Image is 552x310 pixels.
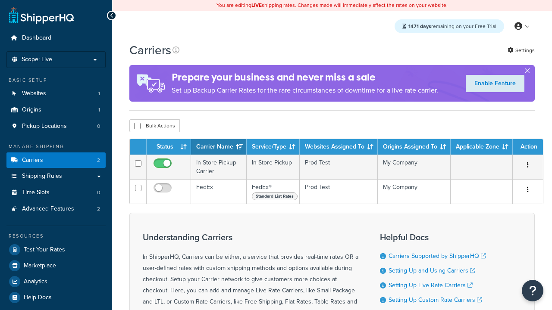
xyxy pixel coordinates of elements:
[97,157,100,164] span: 2
[129,65,172,102] img: ad-rules-rateshop-fe6ec290ccb7230408bd80ed9643f0289d75e0ffd9eb532fc0e269fcd187b520.png
[129,119,180,132] button: Bulk Actions
[22,34,51,42] span: Dashboard
[247,155,300,179] td: In-Store Pickup
[6,30,106,46] a: Dashboard
[6,118,106,134] li: Pickup Locations
[300,179,378,204] td: Prod Test
[451,139,513,155] th: Applicable Zone: activate to sort column ascending
[6,77,106,84] div: Basic Setup
[98,106,100,114] span: 1
[247,179,300,204] td: FedEx®
[389,295,482,304] a: Setting Up Custom Rate Carriers
[6,258,106,273] a: Marketplace
[97,189,100,196] span: 0
[6,118,106,134] a: Pickup Locations 0
[24,278,47,285] span: Analytics
[6,274,106,289] a: Analytics
[97,205,100,213] span: 2
[513,139,543,155] th: Action
[22,123,67,130] span: Pickup Locations
[143,232,358,242] h3: Understanding Carriers
[378,139,451,155] th: Origins Assigned To: activate to sort column ascending
[22,157,43,164] span: Carriers
[6,232,106,240] div: Resources
[6,185,106,201] a: Time Slots 0
[6,168,106,184] a: Shipping Rules
[98,90,100,97] span: 1
[251,1,262,9] b: LIVE
[389,251,486,260] a: Carriers Supported by ShipperHQ
[508,44,535,56] a: Settings
[6,102,106,118] a: Origins 1
[466,75,524,92] a: Enable Feature
[6,86,106,102] li: Websites
[22,90,46,97] span: Websites
[9,6,74,24] a: ShipperHQ Home
[6,152,106,168] a: Carriers 2
[6,185,106,201] li: Time Slots
[380,232,492,242] h3: Helpful Docs
[191,179,247,204] td: FedEx
[389,266,475,275] a: Setting Up and Using Carriers
[172,70,438,84] h4: Prepare your business and never miss a sale
[6,242,106,257] a: Test Your Rates
[408,22,431,30] strong: 1471 days
[6,143,106,150] div: Manage Shipping
[378,179,451,204] td: My Company
[22,189,50,196] span: Time Slots
[6,86,106,102] a: Websites 1
[22,173,62,180] span: Shipping Rules
[378,155,451,179] td: My Company
[389,281,473,290] a: Setting Up Live Rate Carriers
[247,139,300,155] th: Service/Type: activate to sort column ascending
[22,56,52,63] span: Scope: Live
[97,123,100,130] span: 0
[252,192,298,200] span: Standard List Rates
[191,155,247,179] td: In Store Pickup Carrier
[300,155,378,179] td: Prod Test
[129,42,171,59] h1: Carriers
[24,246,65,254] span: Test Your Rates
[6,201,106,217] li: Advanced Features
[147,139,191,155] th: Status: activate to sort column ascending
[6,102,106,118] li: Origins
[191,139,247,155] th: Carrier Name: activate to sort column ascending
[172,84,438,96] p: Set up Backup Carrier Rates for the rare circumstances of downtime for a live rate carrier.
[24,294,52,301] span: Help Docs
[395,19,504,33] div: remaining on your Free Trial
[6,201,106,217] a: Advanced Features 2
[6,290,106,305] a: Help Docs
[522,280,543,301] button: Open Resource Center
[24,262,56,270] span: Marketplace
[22,205,74,213] span: Advanced Features
[300,139,378,155] th: Websites Assigned To: activate to sort column ascending
[22,106,41,114] span: Origins
[6,152,106,168] li: Carriers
